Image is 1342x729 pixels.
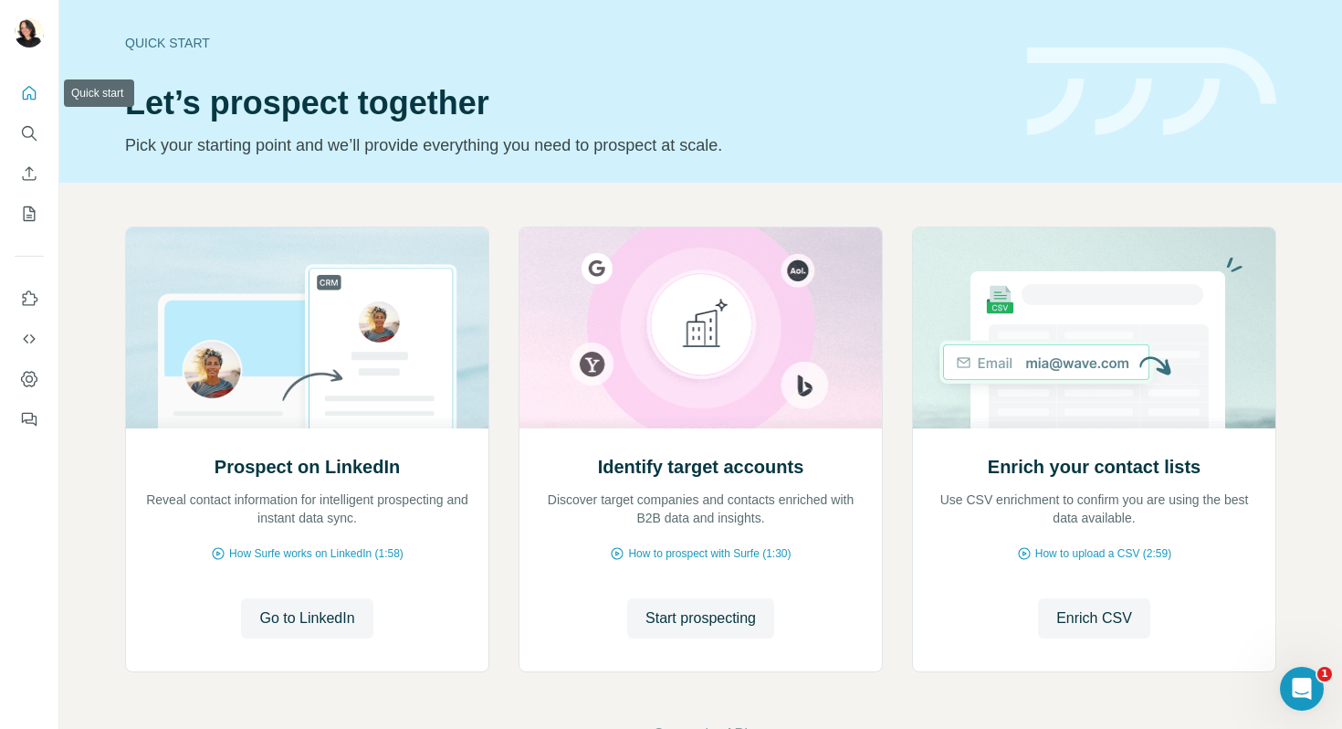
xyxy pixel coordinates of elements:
[538,491,864,527] p: Discover target companies and contacts enriched with B2B data and insights.
[912,227,1276,428] img: Enrich your contact lists
[15,282,44,315] button: Use Surfe on LinkedIn
[15,117,44,150] button: Search
[988,454,1200,480] h2: Enrich your contact lists
[931,491,1257,527] p: Use CSV enrichment to confirm you are using the best data available.
[15,18,44,48] img: Avatar
[15,403,44,436] button: Feedback
[241,598,372,639] button: Go to LinkedIn
[144,491,470,527] p: Reveal contact information for intelligent prospecting and instant data sync.
[15,322,44,355] button: Use Surfe API
[628,545,791,562] span: How to prospect with Surfe (1:30)
[645,607,756,629] span: Start prospecting
[598,454,804,480] h2: Identify target accounts
[125,132,1005,158] p: Pick your starting point and we’ll provide everything you need to prospect at scale.
[519,227,883,428] img: Identify target accounts
[229,545,404,562] span: How Surfe works on LinkedIn (1:58)
[1035,545,1171,562] span: How to upload a CSV (2:59)
[15,197,44,230] button: My lists
[259,607,354,629] span: Go to LinkedIn
[15,77,44,110] button: Quick start
[15,363,44,396] button: Dashboard
[125,227,489,428] img: Prospect on LinkedIn
[1280,667,1324,711] iframe: Intercom live chat
[1038,598,1150,639] button: Enrich CSV
[627,598,774,639] button: Start prospecting
[125,34,1005,52] div: Quick start
[1317,667,1332,681] span: 1
[125,85,1005,121] h1: Let’s prospect together
[215,454,400,480] h2: Prospect on LinkedIn
[15,157,44,190] button: Enrich CSV
[1027,48,1276,136] img: banner
[1056,607,1132,629] span: Enrich CSV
